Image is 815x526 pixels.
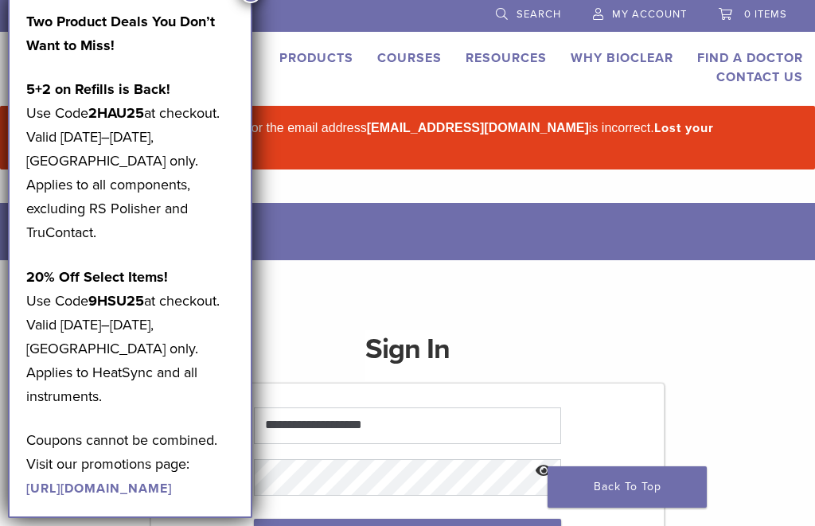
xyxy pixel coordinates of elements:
[26,13,215,54] strong: Two Product Deals You Don’t Want to Miss!
[88,292,144,310] strong: 9HSU25
[26,77,234,244] p: Use Code at checkout. Valid [DATE]–[DATE], [GEOGRAPHIC_DATA] only. Applies to all components, exc...
[26,268,168,286] strong: 20% Off Select Items!
[716,69,803,85] a: Contact Us
[365,330,450,381] h1: Sign In
[26,80,170,98] strong: 5+2 on Refills is Back!
[612,8,687,21] span: My Account
[367,121,589,134] strong: [EMAIL_ADDRESS][DOMAIN_NAME]
[26,265,234,408] p: Use Code at checkout. Valid [DATE]–[DATE], [GEOGRAPHIC_DATA] only. Applies to HeatSync and all in...
[279,50,353,66] a: Products
[527,451,561,492] button: Show password
[26,481,172,497] a: [URL][DOMAIN_NAME]
[88,104,144,122] strong: 2HAU25
[26,428,234,500] p: Coupons cannot be combined. Visit our promotions page:
[377,50,442,66] a: Courses
[517,8,561,21] span: Search
[744,8,787,21] span: 0 items
[548,466,707,508] a: Back To Top
[50,203,803,260] h1: My Account
[52,119,790,157] li: The password you entered for the email address is incorrect.
[466,50,547,66] a: Resources
[697,50,803,66] a: Find A Doctor
[571,50,673,66] a: Why Bioclear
